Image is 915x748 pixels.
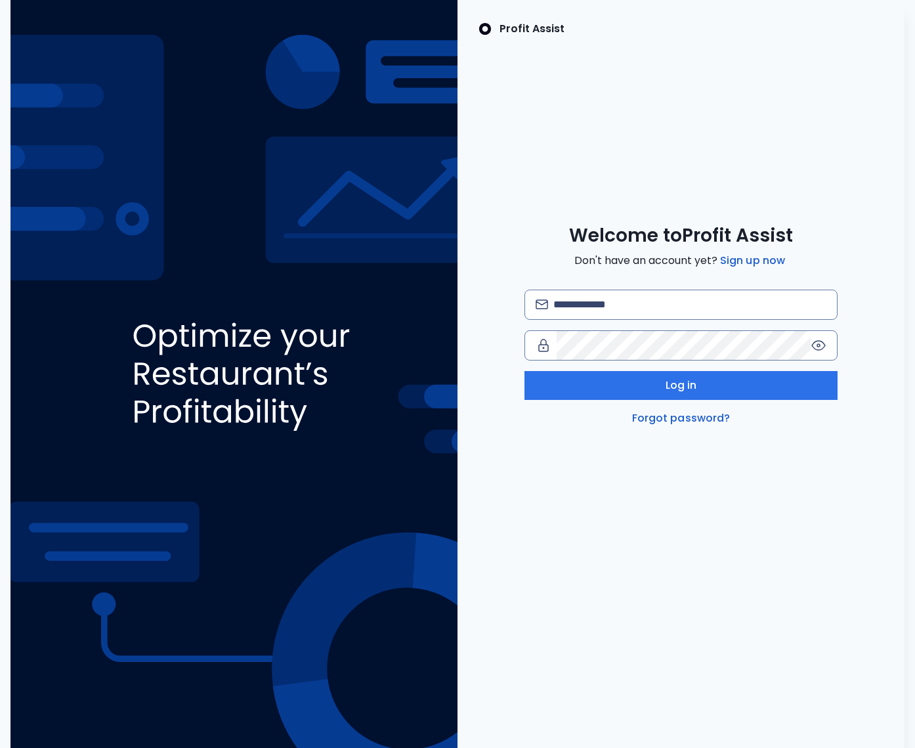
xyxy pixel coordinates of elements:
button: Log in [524,371,838,400]
span: Don't have an account yet? [574,253,788,269]
a: Sign up now [717,253,788,269]
img: email [536,299,548,309]
p: Profit Assist [500,21,564,37]
img: SpotOn Logo [479,21,492,37]
span: Welcome to Profit Assist [569,224,793,248]
a: Forgot password? [629,410,733,426]
span: Log in [666,378,697,393]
